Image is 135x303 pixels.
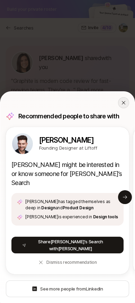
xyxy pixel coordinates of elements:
span: See more people from LinkedIn [40,285,103,292]
p: Founding Designer at Liftoff [39,144,97,151]
span: Product Design [63,205,93,210]
button: Dismiss recommendation [11,256,124,269]
span: Design [41,205,55,210]
span: [PERSON_NAME] has tagged themselves as deep in and [25,199,118,211]
a: [PERSON_NAME] [39,136,97,144]
span: [PERSON_NAME] is experienced in [25,214,118,220]
span: Design tools [93,214,118,219]
p: Recommended people to share with [18,112,119,121]
img: 7bf30482_e1a5_47b4_9e0f_fc49ddd24bf6.jpg [12,133,33,154]
p: [PERSON_NAME] might be interested in or know someone for [PERSON_NAME]’s Search [11,160,124,187]
button: See more people fromLinkedIn [6,280,129,297]
button: Share[PERSON_NAME]’s Search with[PERSON_NAME] [11,237,124,253]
